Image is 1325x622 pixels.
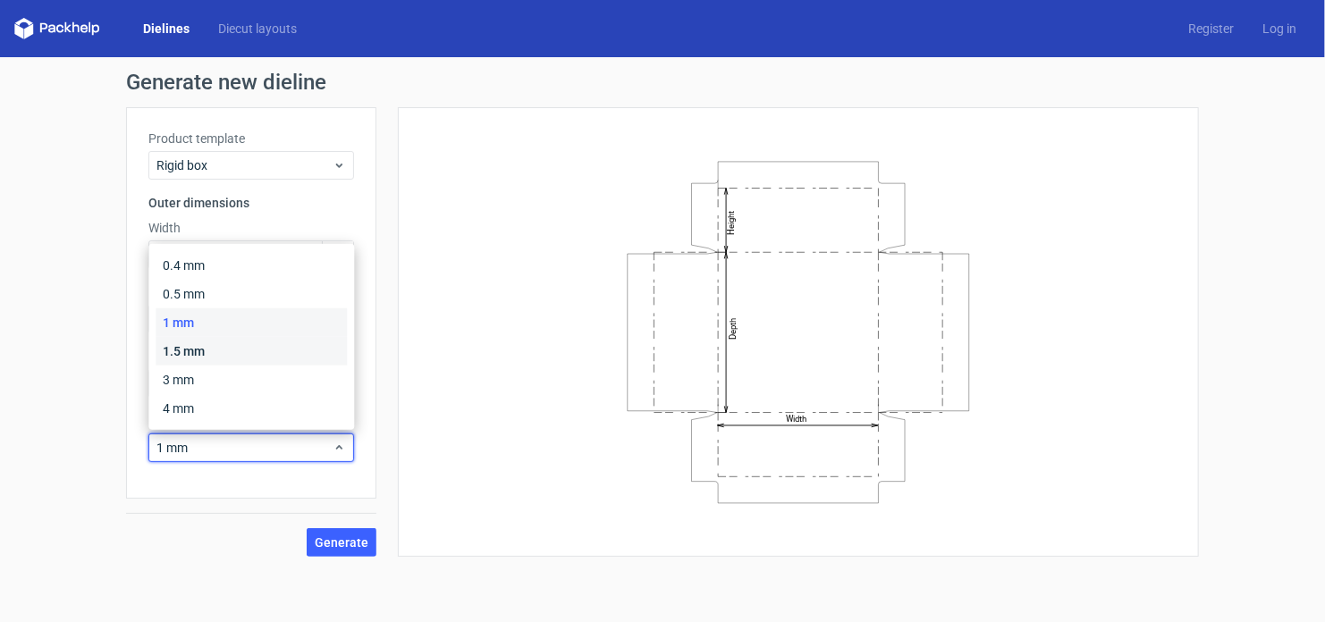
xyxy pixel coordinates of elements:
a: Register [1174,20,1248,38]
text: Width [786,414,806,424]
h1: Generate new dieline [126,71,1199,93]
button: Generate [307,528,376,557]
span: mm [322,241,353,268]
label: Product template [148,130,354,147]
a: Dielines [129,20,204,38]
div: 0.4 mm [156,251,347,280]
a: Diecut layouts [204,20,311,38]
div: 0.5 mm [156,280,347,308]
a: Log in [1248,20,1311,38]
span: Rigid box [156,156,333,174]
text: Depth [728,317,738,339]
text: Height [726,211,736,235]
div: 1.5 mm [156,337,347,366]
label: Width [148,219,354,237]
div: 1 mm [156,308,347,337]
div: 3 mm [156,366,347,394]
span: Generate [315,536,368,549]
h3: Outer dimensions [148,194,354,212]
div: 4 mm [156,394,347,423]
span: 1 mm [156,439,333,457]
